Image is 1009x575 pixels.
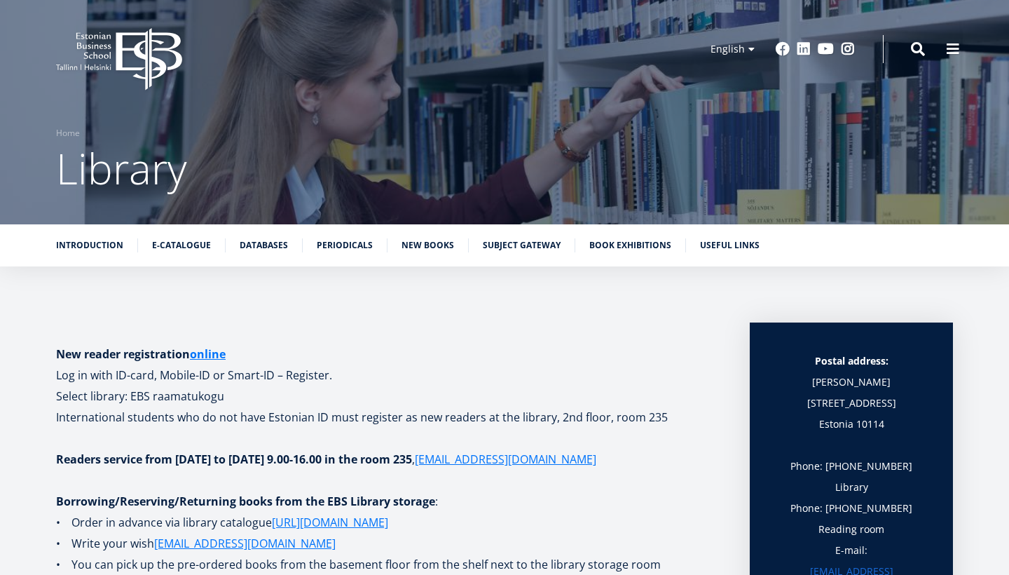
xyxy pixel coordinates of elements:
[190,344,226,365] a: online
[415,449,596,470] a: [EMAIL_ADDRESS][DOMAIN_NAME]
[240,238,288,252] a: Databases
[56,346,226,362] strong: New reader registration
[778,498,925,540] p: Phone: [PHONE_NUMBER] Reading room
[700,238,760,252] a: Useful links
[56,491,722,512] p: :
[56,449,722,470] p: ,
[56,452,412,467] strong: Readers service from [DATE] to [DATE] 9.00-16.00 in the room 235
[317,238,373,252] a: Periodicals
[589,238,671,252] a: Book exhibitions
[152,238,211,252] a: E-catalogue
[797,42,811,56] a: Linkedin
[483,238,561,252] a: Subject Gateway
[778,372,925,435] p: [PERSON_NAME][STREET_ADDRESS] Estonia 10114
[272,512,388,533] a: [URL][DOMAIN_NAME]
[776,42,790,56] a: Facebook
[401,238,454,252] a: New books
[818,42,834,56] a: Youtube
[778,456,925,498] p: Phone: [PHONE_NUMBER] Library
[56,494,435,509] strong: Borrowing/Reserving/Returning books from the EBS Library storage
[815,354,888,367] strong: Postal address:
[841,42,855,56] a: Instagram
[56,386,722,428] p: Select library: EBS raamatukogu International students who do not have Estonian ID must register ...
[154,533,336,554] a: [EMAIL_ADDRESS][DOMAIN_NAME]
[56,140,187,197] span: Library
[56,344,722,386] p: Log in with ID-card, Mobile-ID or Smart-ID – Register.
[56,126,80,140] a: Home
[56,238,123,252] a: Introduction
